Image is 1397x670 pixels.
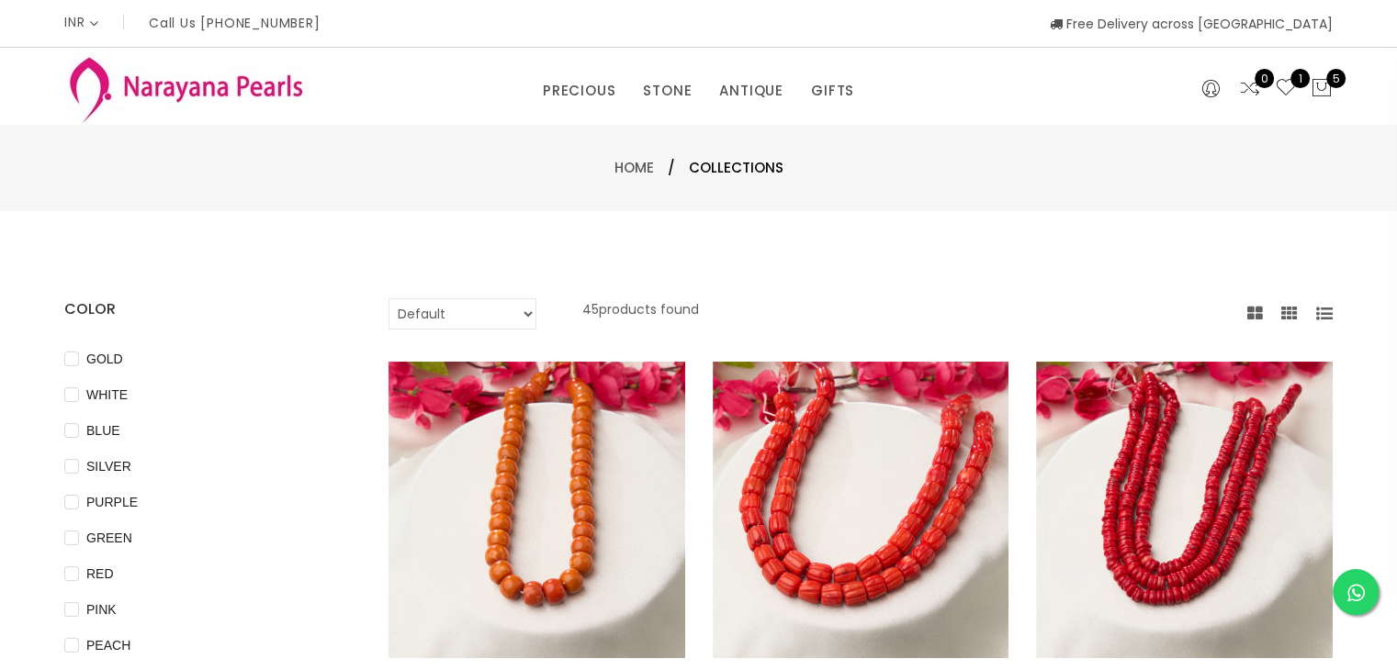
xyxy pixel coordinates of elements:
[1290,69,1310,88] span: 1
[79,492,145,512] span: PURPLE
[1326,69,1346,88] span: 5
[79,635,138,655] span: PEACH
[643,77,692,105] a: STONE
[1239,77,1261,101] a: 0
[79,599,124,620] span: PINK
[64,298,333,320] h4: COLOR
[149,17,321,29] p: Call Us [PHONE_NUMBER]
[582,298,699,329] p: 45 products found
[79,564,121,584] span: RED
[79,385,135,405] span: WHITE
[668,157,675,179] span: /
[79,349,130,369] span: GOLD
[1255,69,1274,88] span: 0
[719,77,783,105] a: ANTIQUE
[543,77,615,105] a: PRECIOUS
[1050,15,1333,33] span: Free Delivery across [GEOGRAPHIC_DATA]
[811,77,854,105] a: GIFTS
[79,528,140,548] span: GREEN
[614,158,654,177] a: Home
[79,420,128,441] span: BLUE
[1311,77,1333,101] button: 5
[1275,77,1297,101] a: 1
[79,456,139,476] span: SILVER
[689,157,783,179] span: Collections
